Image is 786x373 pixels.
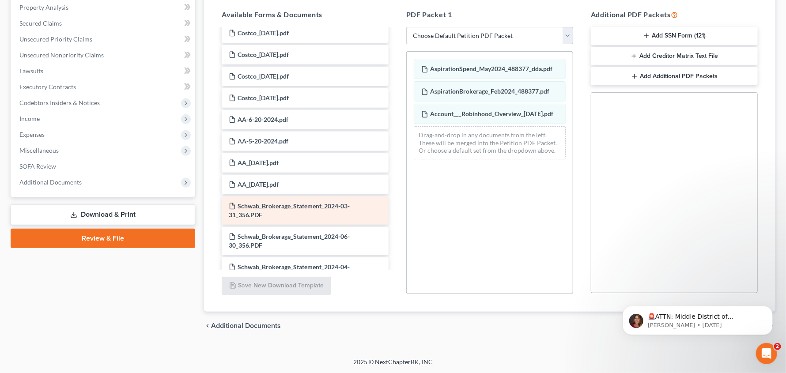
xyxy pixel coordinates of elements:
button: Add Additional PDF Packets [591,67,758,86]
span: AA-5-20-2024.pdf [238,137,288,145]
span: Costco_[DATE].pdf [238,51,289,58]
a: Secured Claims [12,15,195,31]
a: SOFA Review [12,158,195,174]
span: Schwab_Brokerage_Statement_2024-06-30_356.PDF [229,233,350,249]
div: Drag-and-drop in any documents from the left. These will be merged into the Petition PDF Packet. ... [414,126,566,159]
span: AA-6-20-2024.pdf [238,116,288,123]
a: Unsecured Priority Claims [12,31,195,47]
h5: Additional PDF Packets [591,9,758,20]
button: Save New Download Template [222,277,331,295]
button: Add SSN Form (121) [591,27,758,45]
span: Income [19,115,40,122]
span: 2 [774,343,781,350]
span: AspirationSpend_May2024_488377_dda.pdf [430,65,552,72]
i: chevron_left [204,322,211,329]
span: Codebtors Insiders & Notices [19,99,100,106]
span: Secured Claims [19,19,62,27]
iframe: Intercom live chat [756,343,777,364]
span: SOFA Review [19,162,56,170]
span: Costco_[DATE].pdf [238,94,289,102]
span: Additional Documents [19,178,82,186]
span: Schwab_Brokerage_Statement_2024-04-30_356.PDF [229,263,350,279]
span: Schwab_Brokerage_Statement_2024-03-31_356.PDF [229,202,350,219]
a: Executory Contracts [12,79,195,95]
a: Download & Print [11,204,195,225]
span: Account___Robinhood_Overview_[DATE].pdf [430,110,553,117]
button: Add Creditor Matrix Text File [591,47,758,65]
span: Miscellaneous [19,147,59,154]
h5: PDF Packet 1 [406,9,573,20]
a: Review & File [11,229,195,248]
iframe: Intercom notifications message [609,287,786,349]
span: Costco_[DATE].pdf [238,29,289,37]
span: Additional Documents [211,322,281,329]
span: Executory Contracts [19,83,76,90]
h5: Available Forms & Documents [222,9,389,20]
span: Unsecured Nonpriority Claims [19,51,104,59]
span: Costco_[DATE].pdf [238,72,289,80]
span: AA_[DATE].pdf [238,159,279,166]
span: Lawsuits [19,67,43,75]
span: AspirationBrokerage_Feb2024_488377.pdf [430,87,549,95]
span: Expenses [19,131,45,138]
span: Property Analysis [19,4,68,11]
a: chevron_left Additional Documents [204,322,281,329]
span: AA_[DATE].pdf [238,181,279,188]
span: Unsecured Priority Claims [19,35,92,43]
a: Lawsuits [12,63,195,79]
a: Unsecured Nonpriority Claims [12,47,195,63]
